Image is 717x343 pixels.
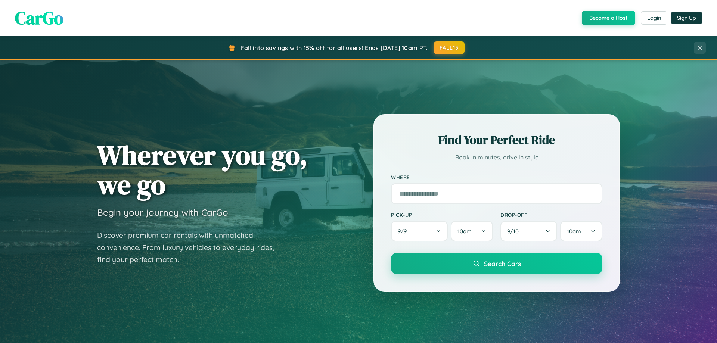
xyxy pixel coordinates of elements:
[241,44,428,52] span: Fall into savings with 15% off for all users! Ends [DATE] 10am PT.
[15,6,63,30] span: CarGo
[391,174,602,180] label: Where
[507,228,522,235] span: 9 / 10
[391,253,602,274] button: Search Cars
[671,12,702,24] button: Sign Up
[457,228,472,235] span: 10am
[560,221,602,241] button: 10am
[97,229,284,266] p: Discover premium car rentals with unmatched convenience. From luxury vehicles to everyday rides, ...
[434,41,465,54] button: FALL15
[97,140,308,199] h1: Wherever you go, we go
[398,228,410,235] span: 9 / 9
[97,207,228,218] h3: Begin your journey with CarGo
[391,221,448,241] button: 9/9
[451,221,493,241] button: 10am
[567,228,581,235] span: 10am
[500,212,602,218] label: Drop-off
[582,11,635,25] button: Become a Host
[500,221,557,241] button: 9/10
[391,152,602,163] p: Book in minutes, drive in style
[484,259,521,268] span: Search Cars
[641,11,667,25] button: Login
[391,132,602,148] h2: Find Your Perfect Ride
[391,212,493,218] label: Pick-up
